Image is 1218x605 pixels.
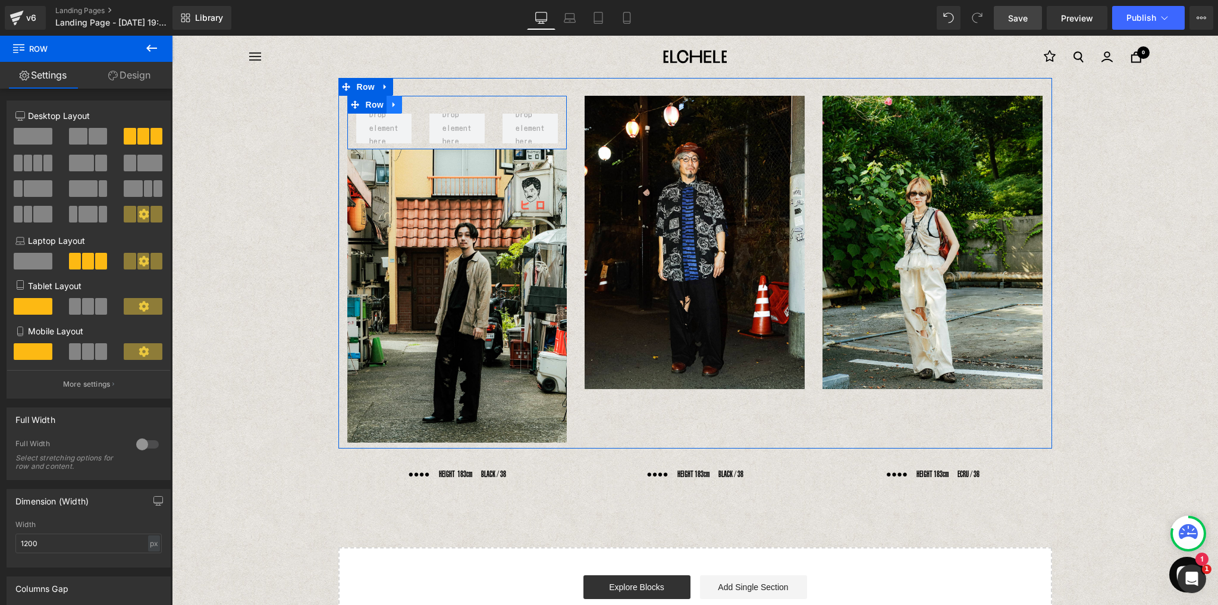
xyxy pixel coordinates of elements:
[15,408,55,425] div: Full Width
[584,6,613,30] a: Tablet
[613,6,641,30] a: Mobile
[959,15,969,27] a: カート
[15,109,162,122] p: Desktop Layout
[651,431,871,446] p: ●●●● HEIGHT 183cm ECRU / 36
[1112,6,1185,30] button: Publish
[965,6,989,30] button: Redo
[937,6,960,30] button: Undo
[412,540,519,563] a: Explore Blocks
[182,42,206,60] span: Row
[555,6,584,30] a: Laptop
[902,15,912,27] a: 検索
[7,370,170,398] button: More settings
[15,454,123,471] div: Select stretching options for row and content.
[215,60,230,78] a: Expand / Collapse
[15,439,124,452] div: Full Width
[1126,13,1156,23] span: Publish
[1178,565,1206,593] iframe: Intercom live chat
[1202,565,1211,574] span: 1
[1189,6,1213,30] button: More
[15,577,68,594] div: Columns Gap
[15,280,162,292] p: Tablet Layout
[195,12,223,23] span: Library
[86,62,172,89] a: Design
[206,42,221,60] a: Expand / Collapse
[172,6,231,30] a: New Library
[15,490,89,506] div: Dimension (Width)
[5,6,46,30] a: v6
[1061,12,1093,24] span: Preview
[413,431,633,446] p: ●●●● HEIGHT 183cm BLACK / 38
[148,535,160,551] div: px
[930,15,941,27] a: ログイン
[528,540,635,563] a: Add Single Section
[965,11,978,23] cart-count: 0
[994,521,1037,560] inbox-online-store-chat: Shopifyオンラインストアチャット
[1047,6,1107,30] a: Preview
[63,379,111,390] p: More settings
[175,431,395,446] div: ●●●● HEIGHT 183cm BLACK / 38
[15,325,162,337] p: Mobile Layout
[15,534,162,553] input: auto
[55,18,169,27] span: Landing Page - [DATE] 19:01:56
[55,6,192,15] a: Landing Pages
[12,36,131,62] span: Row
[15,234,162,247] p: Laptop Layout
[1008,12,1028,24] span: Save
[527,6,555,30] a: Desktop
[15,521,162,529] div: Width
[24,10,39,26] div: v6
[191,60,215,78] span: Row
